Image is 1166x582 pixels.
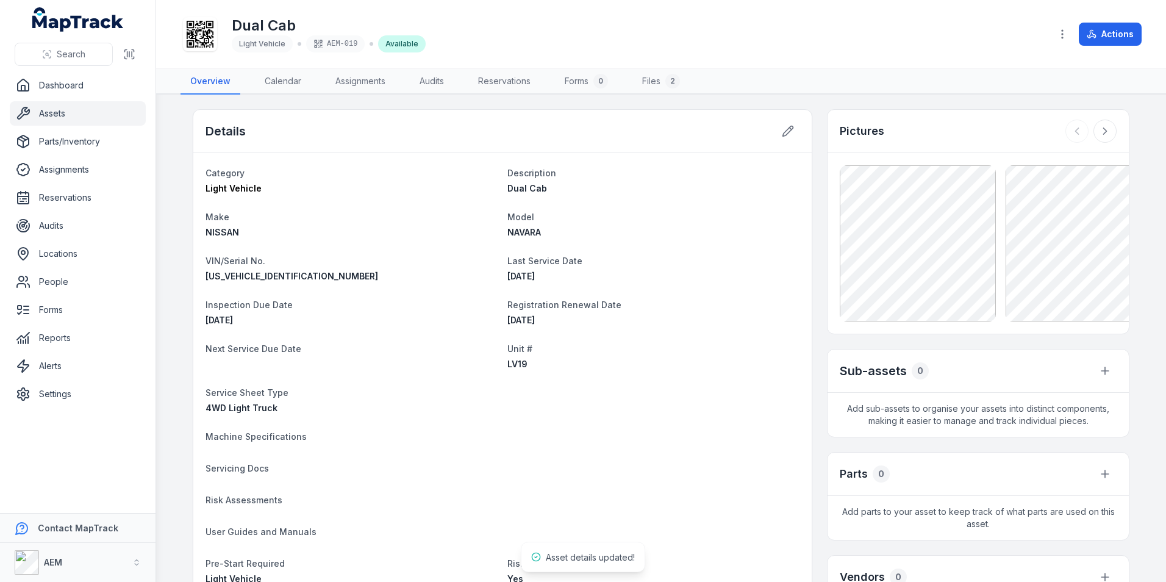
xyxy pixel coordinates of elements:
[206,123,246,140] h2: Details
[206,343,301,354] span: Next Service Due Date
[206,403,277,413] span: 4WD Light Truck
[507,315,535,325] time: 31/01/2026, 12:00:00 am
[468,69,540,95] a: Reservations
[206,168,245,178] span: Category
[57,48,85,60] span: Search
[206,271,378,281] span: [US_VEHICLE_IDENTIFICATION_NUMBER]
[507,315,535,325] span: [DATE]
[10,157,146,182] a: Assignments
[507,558,620,569] span: Risk Assessment needed?
[232,16,426,35] h1: Dual Cab
[206,387,288,398] span: Service Sheet Type
[546,552,635,562] span: Asset details updated!
[410,69,454,95] a: Audits
[507,256,582,266] span: Last Service Date
[828,393,1129,437] span: Add sub-assets to organise your assets into distinct components, making it easier to manage and t...
[181,69,240,95] a: Overview
[828,496,1129,540] span: Add parts to your asset to keep track of what parts are used on this asset.
[10,326,146,350] a: Reports
[206,495,282,505] span: Risk Assessments
[206,315,233,325] span: [DATE]
[239,39,285,48] span: Light Vehicle
[555,69,618,95] a: Forms0
[840,465,868,483] h3: Parts
[38,523,118,533] strong: Contact MapTrack
[15,43,113,66] button: Search
[912,362,929,379] div: 0
[507,271,535,281] span: [DATE]
[1079,23,1142,46] button: Actions
[10,242,146,266] a: Locations
[378,35,426,52] div: Available
[507,183,547,193] span: Dual Cab
[206,300,293,310] span: Inspection Due Date
[206,431,307,442] span: Machine Specifications
[206,227,239,237] span: NISSAN
[507,359,528,369] span: LV19
[206,463,269,473] span: Servicing Docs
[507,227,541,237] span: NAVARA
[10,73,146,98] a: Dashboard
[10,270,146,294] a: People
[507,168,556,178] span: Description
[507,271,535,281] time: 25/02/2025, 12:00:00 am
[32,7,124,32] a: MapTrack
[593,74,608,88] div: 0
[206,212,229,222] span: Make
[507,212,534,222] span: Model
[10,129,146,154] a: Parts/Inventory
[10,214,146,238] a: Audits
[10,298,146,322] a: Forms
[840,362,907,379] h2: Sub-assets
[206,183,262,193] span: Light Vehicle
[507,300,621,310] span: Registration Renewal Date
[10,382,146,406] a: Settings
[255,69,311,95] a: Calendar
[10,101,146,126] a: Assets
[326,69,395,95] a: Assignments
[206,256,265,266] span: VIN/Serial No.
[206,558,285,569] span: Pre-Start Required
[10,354,146,378] a: Alerts
[665,74,680,88] div: 2
[206,526,317,537] span: User Guides and Manuals
[44,557,62,567] strong: AEM
[10,185,146,210] a: Reservations
[206,315,233,325] time: 01/08/2030, 12:00:00 am
[306,35,365,52] div: AEM-019
[632,69,690,95] a: Files2
[873,465,890,483] div: 0
[840,123,884,140] h3: Pictures
[507,343,532,354] span: Unit #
